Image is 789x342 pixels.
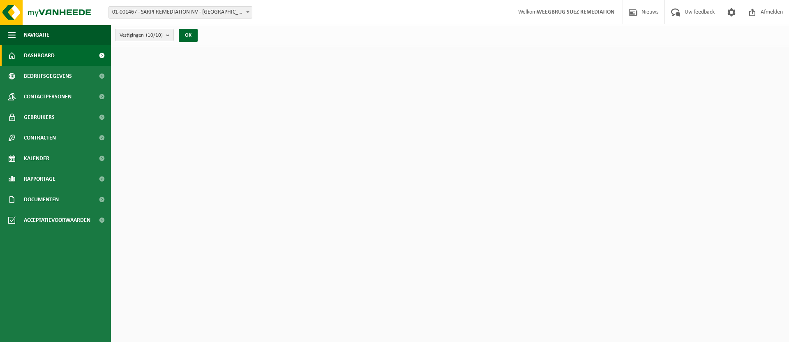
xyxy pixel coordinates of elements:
[24,66,72,86] span: Bedrijfsgegevens
[120,29,163,42] span: Vestigingen
[24,189,59,210] span: Documenten
[179,29,198,42] button: OK
[24,210,90,230] span: Acceptatievoorwaarden
[115,29,174,41] button: Vestigingen(10/10)
[24,25,49,45] span: Navigatie
[108,6,252,19] span: 01-001467 - SARPI REMEDIATION NV - GRIMBERGEN
[24,86,72,107] span: Contactpersonen
[537,9,614,15] strong: WEEGBRUG SUEZ REMEDIATION
[109,7,252,18] span: 01-001467 - SARPI REMEDIATION NV - GRIMBERGEN
[24,45,55,66] span: Dashboard
[24,148,49,169] span: Kalender
[24,107,55,128] span: Gebruikers
[146,33,163,38] count: (10/10)
[24,128,56,148] span: Contracten
[24,169,55,189] span: Rapportage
